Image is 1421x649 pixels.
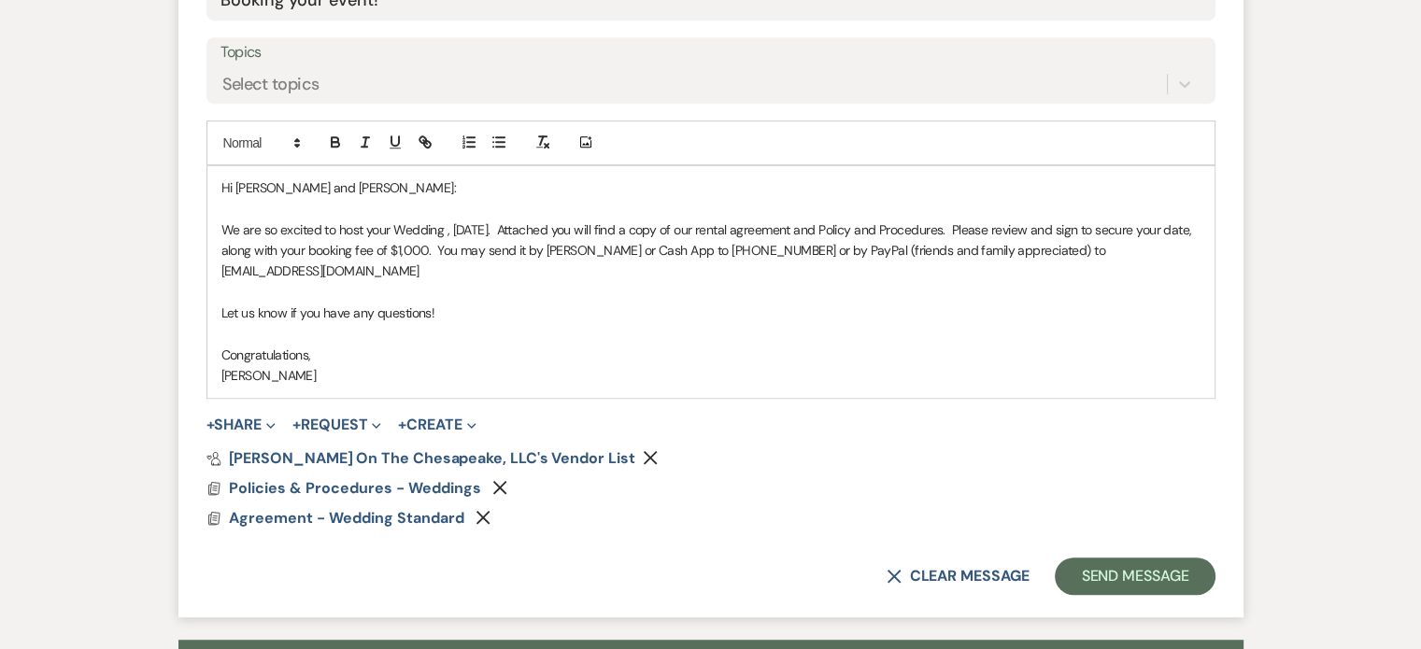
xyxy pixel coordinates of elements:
[221,345,1201,365] p: Congratulations,
[220,39,1201,66] label: Topics
[206,417,277,432] button: Share
[229,507,469,529] button: Agreement - Wedding Standard
[229,508,464,528] span: Agreement - Wedding Standard
[221,365,1201,386] p: [PERSON_NAME]
[221,303,1201,323] p: Let us know if you have any questions!
[221,219,1201,282] p: We are so excited to host your Wedding , [DATE]. Attached you will find a copy of our rental agre...
[206,417,215,432] span: +
[398,417,476,432] button: Create
[292,417,301,432] span: +
[229,477,486,500] button: Policies & Procedures - Weddings
[229,478,481,498] span: Policies & Procedures - Weddings
[1055,557,1215,595] button: Send Message
[222,71,320,96] div: Select topics
[229,448,635,468] span: [PERSON_NAME] on the Chesapeake, LLC's Vendor List
[292,417,381,432] button: Request
[221,177,1201,198] p: Hi [PERSON_NAME] and [PERSON_NAME]:
[206,451,635,466] a: [PERSON_NAME] on the Chesapeake, LLC's Vendor List
[887,569,1029,584] button: Clear message
[398,417,406,432] span: +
